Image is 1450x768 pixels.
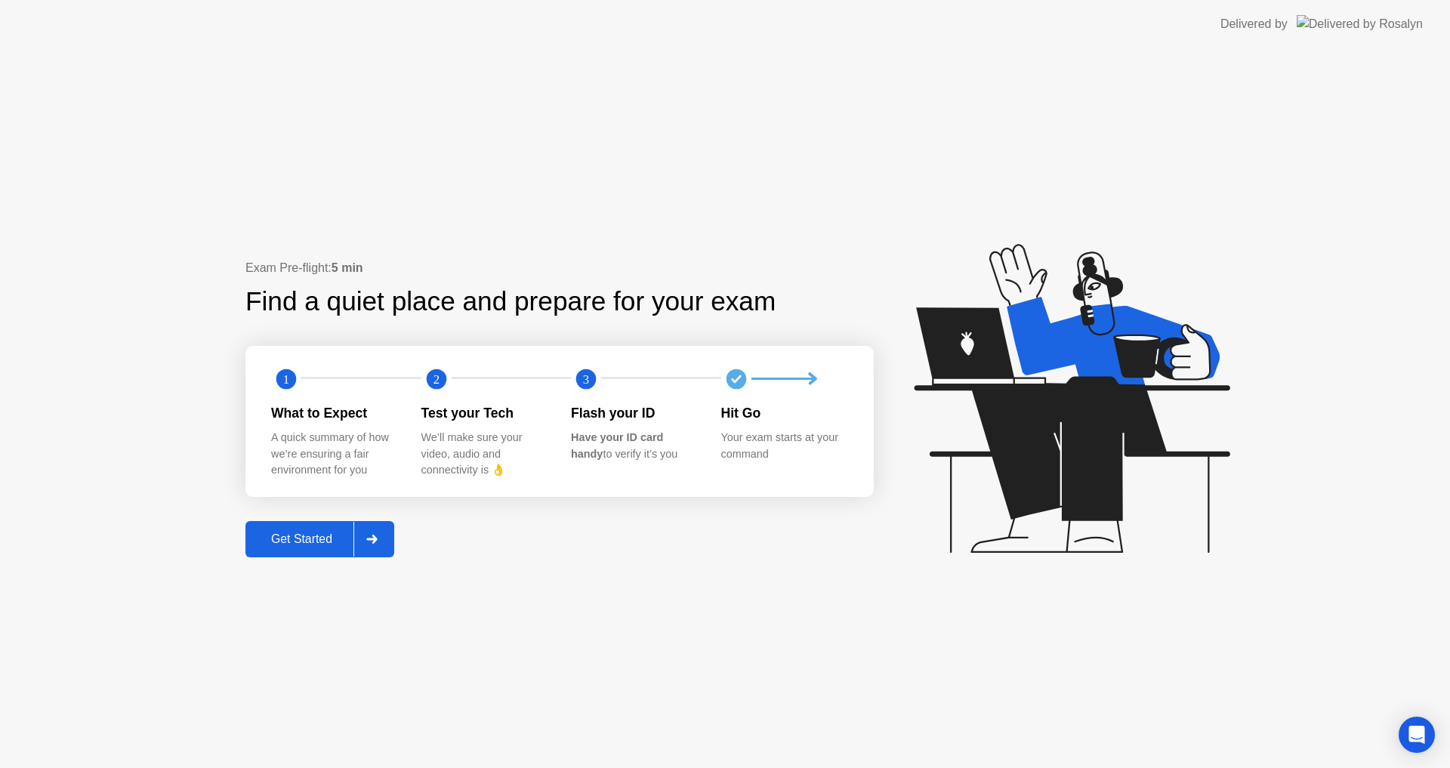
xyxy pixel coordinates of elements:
div: We’ll make sure your video, audio and connectivity is 👌 [421,430,548,479]
div: Test your Tech [421,403,548,423]
div: Exam Pre-flight: [245,259,874,277]
img: Delivered by Rosalyn [1297,15,1423,32]
text: 2 [433,372,439,386]
div: Hit Go [721,403,847,423]
div: to verify it’s you [571,430,697,462]
div: Open Intercom Messenger [1399,717,1435,753]
div: Delivered by [1220,15,1288,33]
div: Your exam starts at your command [721,430,847,462]
text: 3 [583,372,589,386]
div: Find a quiet place and prepare for your exam [245,282,778,322]
div: What to Expect [271,403,397,423]
div: Flash your ID [571,403,697,423]
text: 1 [283,372,289,386]
button: Get Started [245,521,394,557]
div: Get Started [250,532,353,546]
div: A quick summary of how we’re ensuring a fair environment for you [271,430,397,479]
b: 5 min [332,261,363,274]
b: Have your ID card handy [571,431,663,460]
